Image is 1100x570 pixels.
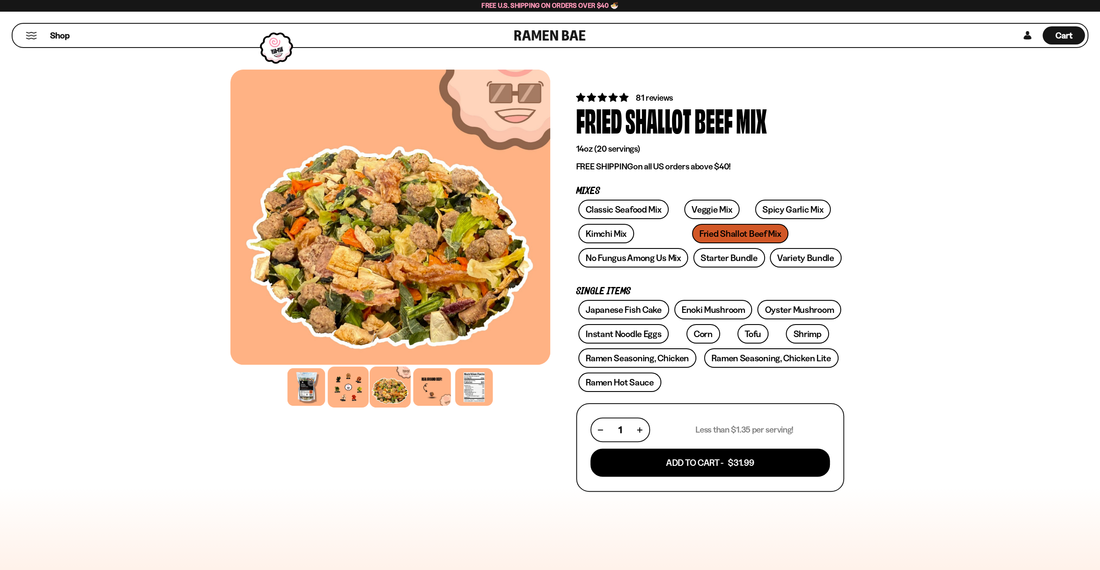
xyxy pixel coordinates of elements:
a: Ramen Hot Sauce [578,373,661,392]
a: Shop [50,26,70,45]
div: Beef [695,104,733,136]
a: Variety Bundle [770,248,842,267]
span: 81 reviews [636,92,673,103]
a: Oyster Mushroom [757,300,841,319]
a: Veggie Mix [684,200,740,219]
button: Add To Cart - $31.99 [590,449,830,477]
a: Ramen Seasoning, Chicken Lite [704,348,838,368]
a: Shrimp [786,324,829,344]
p: 14oz (20 servings) [576,143,844,154]
span: Shop [50,30,70,41]
a: Ramen Seasoning, Chicken [578,348,696,368]
span: Cart [1055,30,1072,41]
a: Enoki Mushroom [674,300,752,319]
p: Less than $1.35 per serving! [695,424,794,435]
strong: FREE SHIPPING [576,161,633,172]
span: Free U.S. Shipping on Orders over $40 🍜 [481,1,619,10]
p: on all US orders above $40! [576,161,844,172]
div: Mix [736,104,767,136]
p: Single Items [576,287,844,296]
a: Tofu [737,324,768,344]
a: Japanese Fish Cake [578,300,669,319]
a: Instant Noodle Eggs [578,324,669,344]
div: Shallot [625,104,691,136]
a: Kimchi Mix [578,224,634,243]
div: Cart [1043,24,1085,47]
span: 4.83 stars [576,92,630,103]
a: No Fungus Among Us Mix [578,248,688,267]
a: Starter Bundle [693,248,765,267]
div: Fried [576,104,622,136]
span: 1 [618,424,622,435]
a: Corn [686,324,720,344]
p: Mixes [576,187,844,195]
a: Spicy Garlic Mix [755,200,831,219]
button: Mobile Menu Trigger [26,32,37,39]
a: Classic Seafood Mix [578,200,669,219]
